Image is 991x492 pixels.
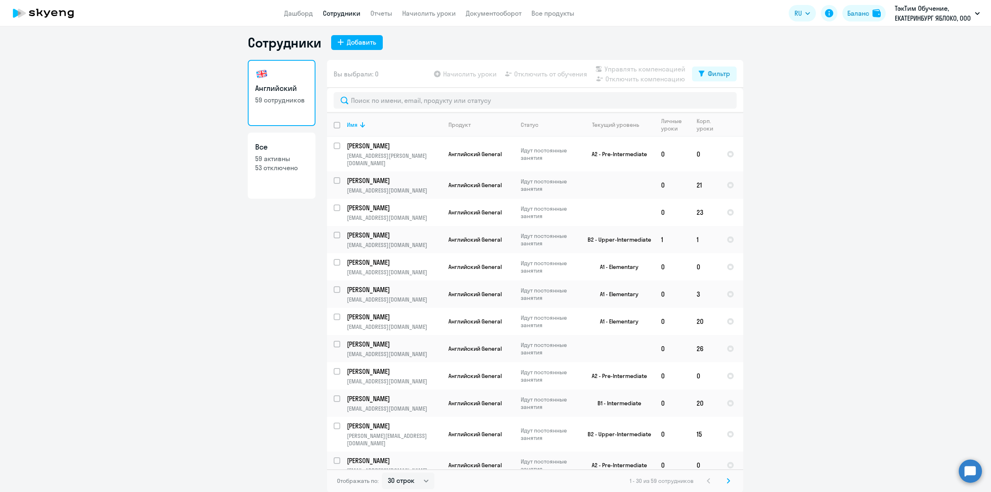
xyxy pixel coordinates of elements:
[334,92,737,109] input: Поиск по имени, email, продукту или статусу
[448,209,502,216] span: Английский General
[347,340,440,349] p: [PERSON_NAME]
[654,362,690,390] td: 0
[255,142,308,152] h3: Все
[654,452,690,479] td: 0
[661,117,690,132] div: Личные уроки
[347,231,440,240] p: [PERSON_NAME]
[347,141,440,150] p: [PERSON_NAME]
[654,417,690,452] td: 0
[690,226,720,253] td: 1
[347,367,441,376] a: [PERSON_NAME]
[708,69,730,78] div: Фильтр
[690,171,720,199] td: 21
[654,280,690,308] td: 0
[521,205,577,220] p: Идут постоянные занятия
[654,226,690,253] td: 1
[692,67,737,81] button: Фильтр
[690,137,720,171] td: 0
[347,203,440,212] p: [PERSON_NAME]
[347,258,440,267] p: [PERSON_NAME]
[448,263,502,271] span: Английский General
[370,9,392,17] a: Отчеты
[347,421,441,430] a: [PERSON_NAME]
[448,290,502,298] span: Английский General
[690,253,720,280] td: 0
[654,253,690,280] td: 0
[521,287,577,302] p: Идут постоянные занятия
[630,477,694,485] span: 1 - 30 из 59 сотрудников
[654,335,690,362] td: 0
[255,95,308,105] p: 59 сотрудников
[347,367,440,376] p: [PERSON_NAME]
[578,280,654,308] td: A1 - Elementary
[521,232,577,247] p: Идут постоянные занятия
[690,308,720,335] td: 20
[521,458,577,473] p: Идут постоянные занятия
[347,394,441,403] a: [PERSON_NAME]
[347,285,441,294] a: [PERSON_NAME]
[347,394,440,403] p: [PERSON_NAME]
[690,362,720,390] td: 0
[690,417,720,452] td: 15
[347,176,440,185] p: [PERSON_NAME]
[347,432,441,447] p: [PERSON_NAME][EMAIL_ADDRESS][DOMAIN_NAME]
[578,253,654,280] td: A1 - Elementary
[521,341,577,356] p: Идут постоянные занятия
[584,121,654,128] div: Текущий уровень
[248,133,315,199] a: Все59 активны53 отключено
[531,9,574,17] a: Все продукты
[690,390,720,417] td: 20
[690,280,720,308] td: 3
[255,83,308,94] h3: Английский
[255,163,308,172] p: 53 отключено
[578,362,654,390] td: A2 - Pre-Intermediate
[466,9,522,17] a: Документооборот
[347,378,441,385] p: [EMAIL_ADDRESS][DOMAIN_NAME]
[347,405,441,412] p: [EMAIL_ADDRESS][DOMAIN_NAME]
[347,323,441,330] p: [EMAIL_ADDRESS][DOMAIN_NAME]
[347,312,440,321] p: [PERSON_NAME]
[578,226,654,253] td: B2 - Upper-Intermediate
[448,150,502,158] span: Английский General
[895,3,972,23] p: ТэкТим Обучение, ЕКАТЕРИНБУРГ ЯБЛОКО, ООО
[690,199,720,226] td: 23
[690,452,720,479] td: 0
[448,399,502,407] span: Английский General
[347,214,441,221] p: [EMAIL_ADDRESS][DOMAIN_NAME]
[521,314,577,329] p: Идут постоянные занятия
[347,285,440,294] p: [PERSON_NAME]
[248,60,315,126] a: Английский59 сотрудников
[347,350,441,358] p: [EMAIL_ADDRESS][DOMAIN_NAME]
[891,3,984,23] button: ТэкТим Обучение, ЕКАТЕРИНБУРГ ЯБЛОКО, ООО
[578,417,654,452] td: B2 - Upper-Intermediate
[697,117,720,132] div: Корп. уроки
[284,9,313,17] a: Дашборд
[521,121,538,128] div: Статус
[347,37,376,47] div: Добавить
[347,176,441,185] a: [PERSON_NAME]
[654,171,690,199] td: 0
[347,187,441,194] p: [EMAIL_ADDRESS][DOMAIN_NAME]
[578,308,654,335] td: A1 - Elementary
[842,5,886,21] button: Балансbalance
[521,178,577,193] p: Идут постоянные занятия
[347,121,358,128] div: Имя
[347,141,441,150] a: [PERSON_NAME]
[592,121,639,128] div: Текущий уровень
[347,203,441,212] a: [PERSON_NAME]
[448,461,502,469] span: Английский General
[334,69,379,79] span: Вы выбрали: 0
[690,335,720,362] td: 26
[521,259,577,274] p: Идут постоянные занятия
[654,137,690,171] td: 0
[794,8,802,18] span: RU
[448,236,502,243] span: Английский General
[521,368,577,383] p: Идут постоянные занятия
[654,308,690,335] td: 0
[347,269,441,276] p: [EMAIL_ADDRESS][DOMAIN_NAME]
[347,258,441,267] a: [PERSON_NAME]
[347,340,441,349] a: [PERSON_NAME]
[347,152,441,167] p: [EMAIL_ADDRESS][PERSON_NAME][DOMAIN_NAME]
[654,199,690,226] td: 0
